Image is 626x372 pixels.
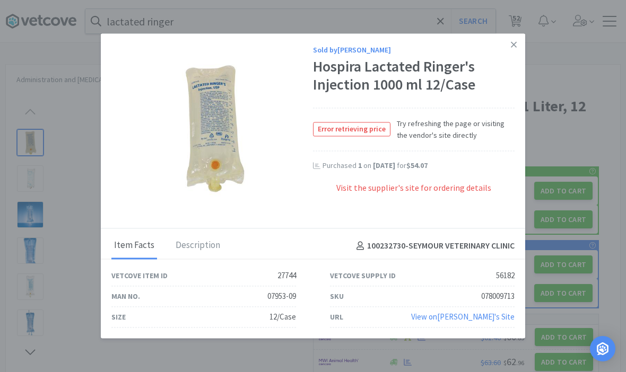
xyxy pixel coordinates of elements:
div: Man No. [111,290,140,302]
div: Item Facts [111,233,157,259]
span: Error retrieving price [314,123,390,136]
span: $54.07 [406,161,428,171]
div: 078009713 [481,290,515,303]
span: Try refreshing the page or visiting the vendor's site directly [390,118,515,141]
span: 1 [358,161,362,171]
span: [DATE] [373,161,395,171]
div: 56182 [496,270,515,282]
a: View on[PERSON_NAME]'s Site [411,312,515,322]
h4: 100232730 - SEYMOUR VETERINARY CLINIC [352,239,515,253]
div: Description [173,233,223,259]
div: Hospira Lactated Ringer's Injection 1000 ml 12/Case [313,58,515,94]
div: Vetcove Supply ID [330,270,396,281]
div: Sold by [PERSON_NAME] [313,44,515,56]
div: Visit the supplier's site for ordering details [313,182,515,206]
div: Open Intercom Messenger [590,336,615,361]
div: Purchased on for [323,161,515,172]
div: URL [330,311,343,323]
img: 17d1cc7899bc454a97343ca06a145311_56182.jpeg [143,59,281,197]
div: SKU [330,290,344,302]
div: 07953-09 [267,290,296,303]
div: 27744 [277,270,296,282]
div: Size [111,311,126,323]
div: Vetcove Item ID [111,270,168,281]
div: 12/Case [269,311,296,324]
